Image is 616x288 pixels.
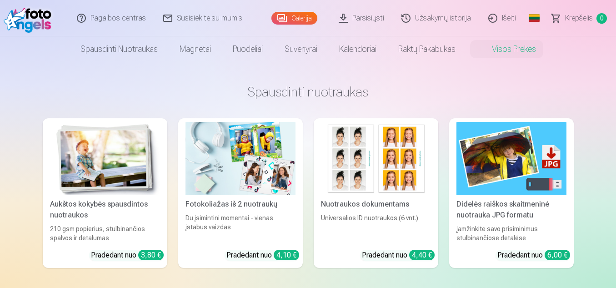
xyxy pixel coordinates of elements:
[91,250,164,261] div: Pradedant nuo
[321,122,431,195] img: Nuotraukos dokumentams
[274,250,299,260] div: 4,10 €
[453,224,570,243] div: Įamžinkite savo prisiminimus stulbinančiose detalėse
[46,199,164,221] div: Aukštos kokybės spausdintos nuotraukos
[565,13,593,24] span: Krepšelis
[466,36,547,62] a: Visos prekės
[328,36,387,62] a: Kalendoriai
[226,250,299,261] div: Pradedant nuo
[46,224,164,243] div: 210 gsm popierius, stulbinančios spalvos ir detalumas
[317,199,435,210] div: Nuotraukos dokumentams
[70,36,169,62] a: Spausdinti nuotraukas
[497,250,570,261] div: Pradedant nuo
[271,12,317,25] a: Galerija
[409,250,435,260] div: 4,40 €
[185,122,295,195] img: Fotokoliažas iš 2 nuotraukų
[178,118,303,268] a: Fotokoliažas iš 2 nuotraukųFotokoliažas iš 2 nuotraukųDu įsimintini momentai - vienas įstabus vai...
[362,250,435,261] div: Pradedant nuo
[545,250,570,260] div: 6,00 €
[138,250,164,260] div: 3,80 €
[182,199,299,210] div: Fotokoliažas iš 2 nuotraukų
[456,122,566,195] img: Didelės raiškos skaitmeninė nuotrauka JPG formatu
[449,118,574,268] a: Didelės raiškos skaitmeninė nuotrauka JPG formatuDidelės raiškos skaitmeninė nuotrauka JPG format...
[387,36,466,62] a: Raktų pakabukas
[50,84,566,100] h3: Spausdinti nuotraukas
[50,122,160,195] img: Aukštos kokybės spausdintos nuotraukos
[453,199,570,221] div: Didelės raiškos skaitmeninė nuotrauka JPG formatu
[222,36,274,62] a: Puodeliai
[43,118,167,268] a: Aukštos kokybės spausdintos nuotraukos Aukštos kokybės spausdintos nuotraukos210 gsm popierius, s...
[182,213,299,243] div: Du įsimintini momentai - vienas įstabus vaizdas
[596,13,607,24] span: 0
[169,36,222,62] a: Magnetai
[274,36,328,62] a: Suvenyrai
[317,213,435,243] div: Universalios ID nuotraukos (6 vnt.)
[314,118,438,268] a: Nuotraukos dokumentamsNuotraukos dokumentamsUniversalios ID nuotraukos (6 vnt.)Pradedant nuo 4,40 €
[4,4,56,33] img: /fa2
